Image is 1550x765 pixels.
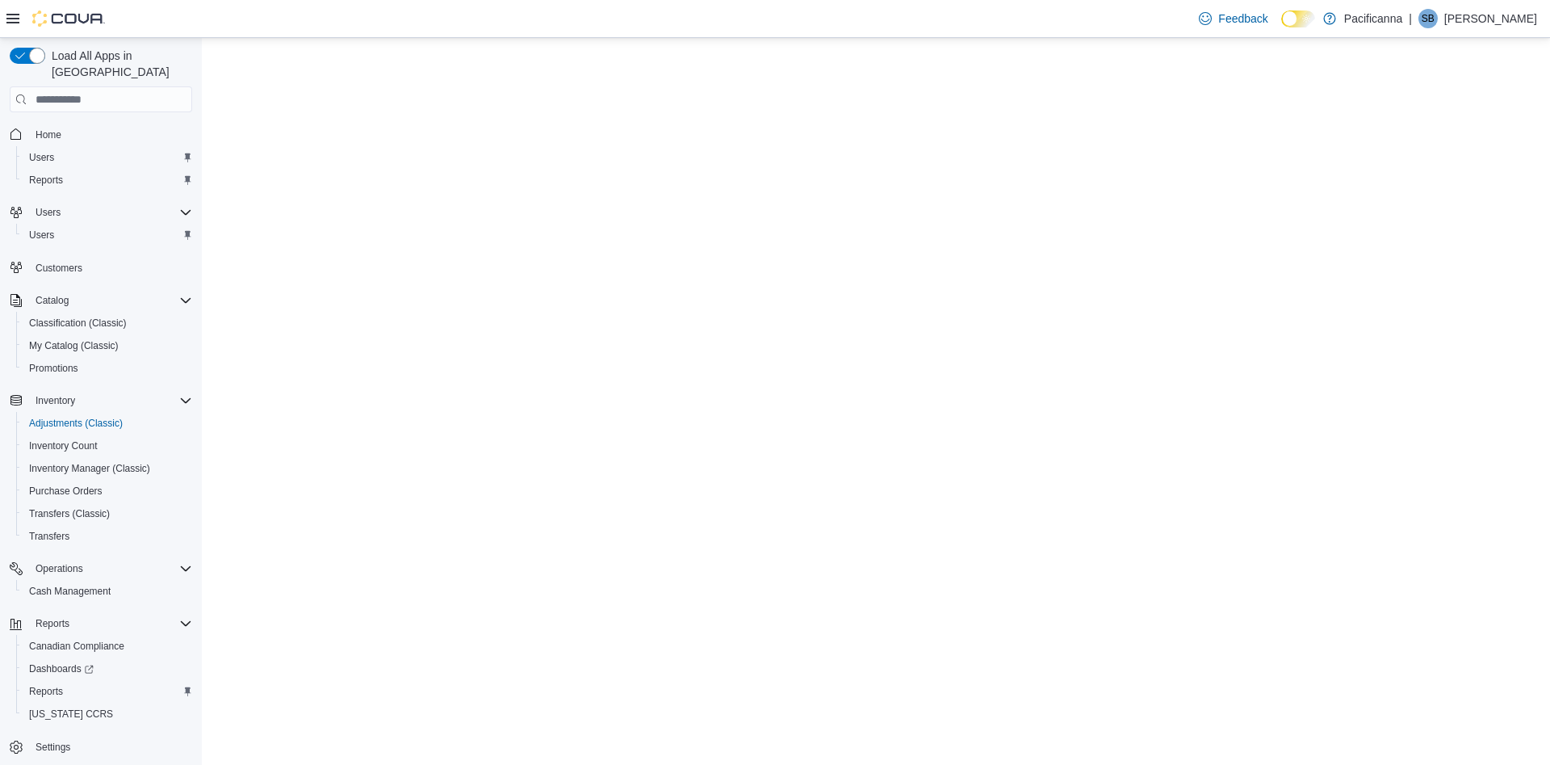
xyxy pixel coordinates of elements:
[29,685,63,698] span: Reports
[29,708,113,721] span: [US_STATE] CCRS
[16,435,199,457] button: Inventory Count
[16,357,199,380] button: Promotions
[23,148,61,167] a: Users
[1192,2,1274,35] a: Feedback
[29,125,68,145] a: Home
[23,504,192,523] span: Transfers (Classic)
[29,291,192,310] span: Catalog
[29,339,119,352] span: My Catalog (Classic)
[16,680,199,703] button: Reports
[29,258,192,278] span: Customers
[36,394,75,407] span: Inventory
[29,174,63,187] span: Reports
[29,614,192,633] span: Reports
[29,203,67,222] button: Users
[23,459,192,478] span: Inventory Manager (Classic)
[32,11,105,27] img: Cova
[16,224,199,246] button: Users
[29,640,124,653] span: Canadian Compliance
[23,582,192,601] span: Cash Management
[29,439,98,452] span: Inventory Count
[16,502,199,525] button: Transfers (Classic)
[23,148,192,167] span: Users
[3,389,199,412] button: Inventory
[45,48,192,80] span: Load All Apps in [GEOGRAPHIC_DATA]
[1344,9,1402,28] p: Pacificanna
[23,527,76,546] a: Transfers
[23,481,192,501] span: Purchase Orders
[29,738,77,757] a: Settings
[23,436,104,456] a: Inventory Count
[23,336,125,355] a: My Catalog (Classic)
[36,206,61,219] span: Users
[16,412,199,435] button: Adjustments (Classic)
[29,737,192,757] span: Settings
[29,559,192,578] span: Operations
[23,170,69,190] a: Reports
[1409,9,1412,28] p: |
[16,334,199,357] button: My Catalog (Classic)
[3,557,199,580] button: Operations
[36,262,82,275] span: Customers
[36,128,61,141] span: Home
[16,146,199,169] button: Users
[29,229,54,242] span: Users
[1444,9,1537,28] p: [PERSON_NAME]
[36,294,69,307] span: Catalog
[16,480,199,502] button: Purchase Orders
[23,336,192,355] span: My Catalog (Classic)
[23,359,192,378] span: Promotions
[3,289,199,312] button: Catalog
[16,312,199,334] button: Classification (Classic)
[29,391,82,410] button: Inventory
[29,362,78,375] span: Promotions
[16,658,199,680] a: Dashboards
[29,259,89,278] a: Customers
[23,459,157,478] a: Inventory Manager (Classic)
[29,391,192,410] span: Inventory
[3,735,199,759] button: Settings
[23,704,119,724] a: [US_STATE] CCRS
[16,525,199,548] button: Transfers
[23,582,117,601] a: Cash Management
[16,169,199,191] button: Reports
[23,704,192,724] span: Washington CCRS
[23,225,192,245] span: Users
[16,703,199,725] button: [US_STATE] CCRS
[1422,9,1435,28] span: SB
[29,507,110,520] span: Transfers (Classic)
[23,481,109,501] a: Purchase Orders
[3,201,199,224] button: Users
[29,485,103,498] span: Purchase Orders
[23,527,192,546] span: Transfers
[36,617,69,630] span: Reports
[29,417,123,430] span: Adjustments (Classic)
[1281,27,1282,28] span: Dark Mode
[3,612,199,635] button: Reports
[29,530,69,543] span: Transfers
[23,659,100,679] a: Dashboards
[29,559,90,578] button: Operations
[23,313,133,333] a: Classification (Classic)
[23,436,192,456] span: Inventory Count
[23,225,61,245] a: Users
[23,659,192,679] span: Dashboards
[16,457,199,480] button: Inventory Manager (Classic)
[23,414,129,433] a: Adjustments (Classic)
[29,203,192,222] span: Users
[1281,11,1315,27] input: Dark Mode
[29,291,75,310] button: Catalog
[29,317,127,330] span: Classification (Classic)
[29,151,54,164] span: Users
[1418,9,1438,28] div: Sandra Boyd
[29,124,192,144] span: Home
[36,741,70,754] span: Settings
[3,122,199,145] button: Home
[23,313,192,333] span: Classification (Classic)
[29,462,150,475] span: Inventory Manager (Classic)
[23,637,192,656] span: Canadian Compliance
[16,635,199,658] button: Canadian Compliance
[23,504,116,523] a: Transfers (Classic)
[23,170,192,190] span: Reports
[29,614,76,633] button: Reports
